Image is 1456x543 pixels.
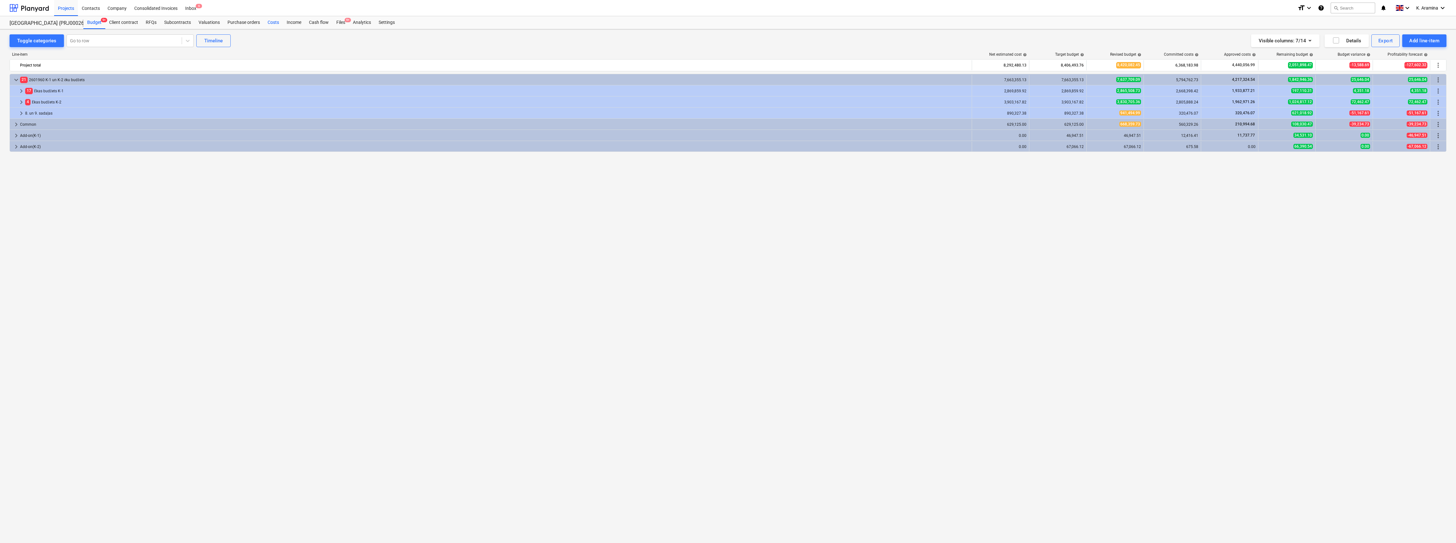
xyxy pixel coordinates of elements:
span: More actions [1434,98,1442,106]
i: format_size [1298,4,1305,12]
div: Analytics [349,16,375,29]
div: 7,663,355.13 [975,78,1026,82]
div: Committed costs [1164,52,1199,57]
span: More actions [1434,61,1442,69]
span: 0.00 [1361,133,1370,138]
div: 3,903,167.82 [975,100,1026,104]
span: 210,994.68 [1235,122,1256,126]
span: More actions [1434,87,1442,95]
span: help [1079,53,1084,57]
span: 2,051,898.47 [1288,62,1313,68]
span: -51,167.61 [1407,110,1427,116]
span: 6 [196,4,202,8]
span: help [1365,53,1370,57]
span: -39,234.73 [1407,122,1427,127]
span: search [1333,5,1339,11]
div: 2601960 K-1 un K-2 ēku budžets [20,75,969,85]
span: 320,476.07 [1235,111,1256,115]
div: 675.58 [1146,145,1198,149]
span: 4,217,324.54 [1231,77,1256,82]
div: 5,794,762.73 [1146,78,1198,82]
span: 621,018.92 [1291,110,1313,116]
span: More actions [1434,121,1442,128]
div: Toggle categories [17,37,56,45]
span: More actions [1434,109,1442,117]
div: Files [332,16,349,29]
span: -51,167.61 [1349,110,1370,116]
span: 25,646.04 [1351,77,1370,82]
div: 629,125.00 [1032,122,1084,127]
button: Toggle categories [10,34,64,47]
a: Cash flow [305,16,332,29]
span: help [1251,53,1256,57]
span: 3,830,705.36 [1116,99,1141,104]
div: Valuations [195,16,224,29]
span: keyboard_arrow_right [12,132,20,139]
span: -67,066.12 [1407,144,1427,149]
span: 9+ [345,18,351,22]
div: Project total [20,60,969,70]
span: 1,842,946.36 [1288,77,1313,82]
div: 3,903,167.82 [1032,100,1084,104]
span: More actions [1434,132,1442,139]
a: Costs [264,16,283,29]
span: K. Aramina [1416,5,1438,11]
div: Line-item [10,52,972,57]
div: 7,663,355.13 [1032,78,1084,82]
div: Income [283,16,305,29]
span: -13,588.69 [1349,62,1370,68]
div: 0.00 [1204,145,1256,149]
span: 941,494.99 [1119,110,1141,116]
span: keyboard_arrow_right [17,87,25,95]
button: Timeline [196,34,231,47]
div: 8,292,480.13 [975,60,1026,70]
span: 7,637,709.09 [1116,77,1141,82]
div: Profitability forecast [1388,52,1428,57]
button: Export [1371,34,1400,47]
i: keyboard_arrow_down [1403,4,1411,12]
button: Details [1325,34,1369,47]
button: Search [1331,3,1375,13]
span: 108,030.47 [1291,122,1313,127]
span: 11,737.77 [1237,133,1256,138]
span: 4,440,056.99 [1231,62,1256,68]
a: Files9+ [332,16,349,29]
span: help [1423,53,1428,57]
span: help [1136,53,1141,57]
div: Client contract [105,16,142,29]
span: 17 [25,88,33,94]
span: help [1308,53,1313,57]
div: Approved costs [1224,52,1256,57]
i: keyboard_arrow_down [1439,4,1446,12]
span: 72,462.47 [1351,99,1370,104]
span: keyboard_arrow_down [12,76,20,84]
span: 1,933,877.21 [1231,88,1256,93]
div: 2,869,859.92 [1032,89,1084,93]
span: 4,351.18 [1353,88,1370,93]
div: Add line-item [1409,37,1439,45]
a: Subcontracts [160,16,195,29]
div: Add-on(K-1) [20,130,969,141]
div: Ēkas budžets K-1 [25,86,969,96]
a: Purchase orders [224,16,264,29]
div: RFQs [142,16,160,29]
button: Add line-item [1402,34,1446,47]
i: keyboard_arrow_down [1305,4,1313,12]
div: 67,066.12 [1032,145,1084,149]
span: More actions [1434,76,1442,84]
span: keyboard_arrow_right [12,121,20,128]
div: Chat Widget [1424,512,1456,543]
span: -46,947.51 [1407,133,1427,138]
span: 66,390.54 [1293,144,1313,149]
div: Visible columns : 7/14 [1259,37,1312,45]
span: 4 [25,99,31,105]
div: 629,125.00 [975,122,1026,127]
a: Settings [375,16,399,29]
span: 9+ [101,18,107,22]
div: Timeline [204,37,223,45]
div: 2,668,398.42 [1146,89,1198,93]
span: 25,646.04 [1408,77,1427,82]
span: -39,234.73 [1349,122,1370,127]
